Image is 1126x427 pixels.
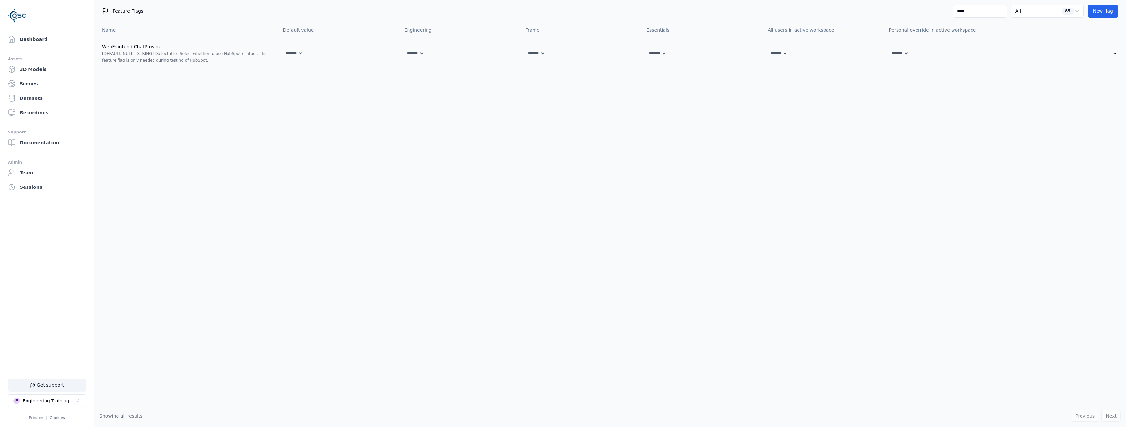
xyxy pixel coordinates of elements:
[102,44,163,49] span: WebFrontend.ChatProvider
[5,166,89,179] a: Team
[278,22,399,38] th: Default value
[8,7,26,25] img: Logo
[641,22,762,38] th: Essentials
[8,55,86,63] div: Assets
[113,8,143,14] span: Feature Flags
[102,51,267,62] span: [DEFAULT: NULL] [STRING] [Selectable] Select whether to use HubSpot chatbot. This feature flag is...
[884,22,1005,38] th: Personal override in active workspace
[8,128,86,136] div: Support
[29,416,43,420] a: Privacy
[5,92,89,105] a: Datasets
[8,158,86,166] div: Admin
[5,181,89,194] a: Sessions
[399,22,520,38] th: Engineering
[94,22,278,38] th: Name
[23,398,76,404] div: Engineering-Training (SSO Staging)
[1088,5,1118,18] button: New flag
[5,77,89,90] a: Scenes
[100,413,143,418] span: Showing all results
[5,136,89,149] a: Documentation
[520,22,641,38] th: Frame
[46,416,47,420] span: |
[5,33,89,46] a: Dashboard
[762,22,883,38] th: All users in active workspace
[8,379,86,392] button: Get support
[13,398,20,404] div: E
[5,106,89,119] a: Recordings
[8,394,86,407] button: Select a workspace
[5,63,89,76] a: 3D Models
[50,416,65,420] a: Cookies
